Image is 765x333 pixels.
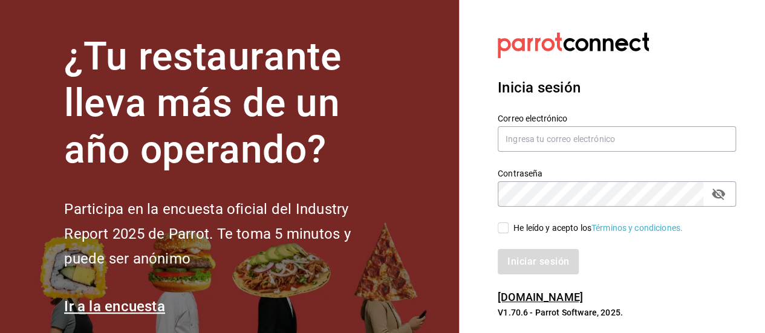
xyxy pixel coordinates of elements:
[64,34,391,173] h1: ¿Tu restaurante lleva más de un año operando?
[708,184,729,204] button: passwordField
[591,223,683,233] a: Términos y condiciones.
[64,197,391,271] h2: Participa en la encuesta oficial del Industry Report 2025 de Parrot. Te toma 5 minutos y puede se...
[498,291,583,303] a: [DOMAIN_NAME]
[513,222,683,234] div: He leído y acepto los
[498,169,736,178] label: Contraseña
[498,126,736,152] input: Ingresa tu correo electrónico
[498,114,736,123] label: Correo electrónico
[64,298,165,315] a: Ir a la encuesta
[498,306,736,318] p: V1.70.6 - Parrot Software, 2025.
[498,77,736,99] h3: Inicia sesión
